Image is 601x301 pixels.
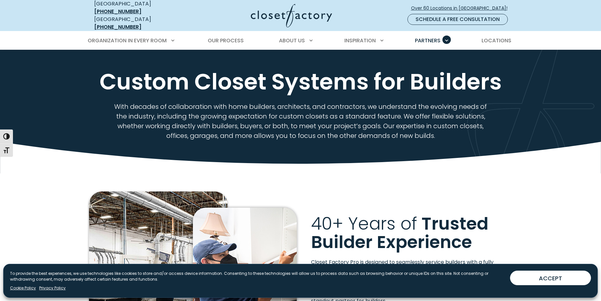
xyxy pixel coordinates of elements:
[482,37,511,44] span: Locations
[110,102,491,140] p: With decades of collaboration with home builders, architects, and contractors, we understand the ...
[311,211,488,254] span: Trusted Builder Experience
[411,3,513,14] a: Over 60 Locations in [GEOGRAPHIC_DATA]!
[415,37,440,44] span: Partners
[10,285,36,291] a: Cookie Policy
[83,32,518,50] nav: Primary Menu
[411,5,513,12] span: Over 60 Locations in [GEOGRAPHIC_DATA]!
[94,23,141,31] a: [PHONE_NUMBER]
[94,8,141,15] a: [PHONE_NUMBER]
[344,37,376,44] span: Inspiration
[279,37,305,44] span: About Us
[94,16,188,31] div: [GEOGRAPHIC_DATA]
[93,69,508,94] h1: Custom Closet Systems for Builders
[311,211,417,235] span: 40+ Years of
[510,271,591,285] button: ACCEPT
[39,285,66,291] a: Privacy Policy
[10,271,505,282] p: To provide the best experiences, we use technologies like cookies to store and/or access device i...
[407,14,508,25] a: Schedule a Free Consultation
[88,37,167,44] span: Organization in Every Room
[208,37,244,44] span: Our Process
[251,4,332,27] img: Closet Factory Logo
